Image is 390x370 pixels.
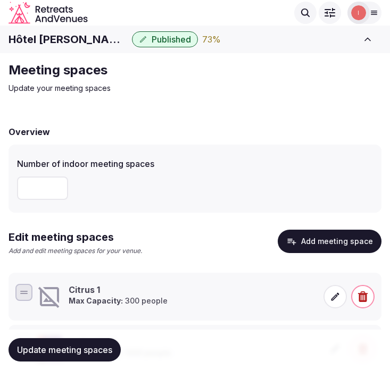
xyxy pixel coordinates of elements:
[9,2,88,24] a: Visit the homepage
[17,344,112,355] span: Update meeting spaces
[9,83,366,94] p: Update your meeting spaces
[278,230,381,253] button: Add meeting space
[9,338,121,361] button: Update meeting spaces
[69,284,168,296] h3: Citrus 1
[351,5,366,20] img: Irene Gonzales
[17,159,373,168] label: Number of indoor meeting spaces
[69,296,168,306] p: 300 people
[9,247,142,256] p: Add and edit meeting spaces for your venue.
[69,296,123,305] strong: Max Capacity:
[202,33,221,46] button: 73%
[9,2,88,24] svg: Retreats and Venues company logo
[9,125,50,138] h2: Overview
[152,34,191,45] span: Published
[9,32,128,47] h1: Hôtel [PERSON_NAME] - The Unbound Collection by [PERSON_NAME]
[9,230,142,245] h2: Edit meeting spaces
[354,28,381,51] button: Toggle sidebar
[202,33,221,46] div: 73 %
[132,31,198,47] button: Published
[9,62,366,79] h2: Meeting spaces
